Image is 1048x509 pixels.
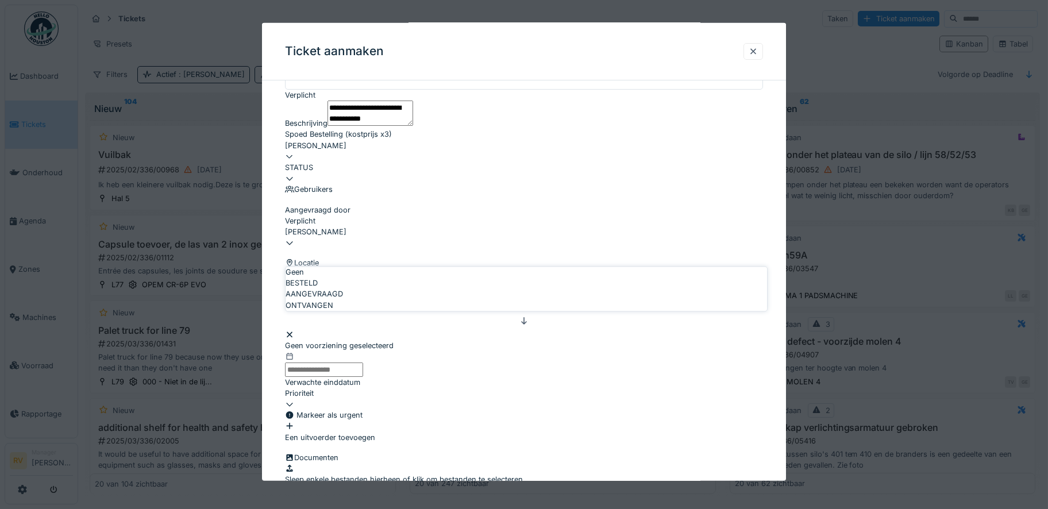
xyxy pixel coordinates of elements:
[285,184,763,195] div: Gebruikers
[285,215,763,226] div: Verplicht
[286,278,318,289] span: BESTELD
[285,140,763,151] div: [PERSON_NAME]
[286,300,333,311] span: ONTVANGEN
[285,377,360,388] label: Verwachte einddatum
[285,257,763,268] div: Locatie
[285,226,763,237] div: [PERSON_NAME]
[285,474,763,485] p: Sleep enkele bestanden hierheen of klik om bestanden te selecteren
[285,44,384,59] h3: Ticket aanmaken
[285,129,392,140] label: Spoed Bestelling (kostprijs x3)
[285,452,763,463] div: Documenten
[285,162,313,173] label: STATUS
[285,302,763,313] div: Geen zone geselecteerd
[285,118,327,129] label: Beschrijving
[286,289,343,300] span: AANGEVRAAGD
[285,340,763,351] div: Geen voorziening geselecteerd
[285,421,763,442] div: Een uitvoerder toevoegen
[285,204,350,215] label: Aangevraagd door
[285,410,363,421] div: Markeer als urgent
[286,267,767,277] div: Geen
[285,90,763,101] div: Verplicht
[285,388,314,399] label: Prioriteit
